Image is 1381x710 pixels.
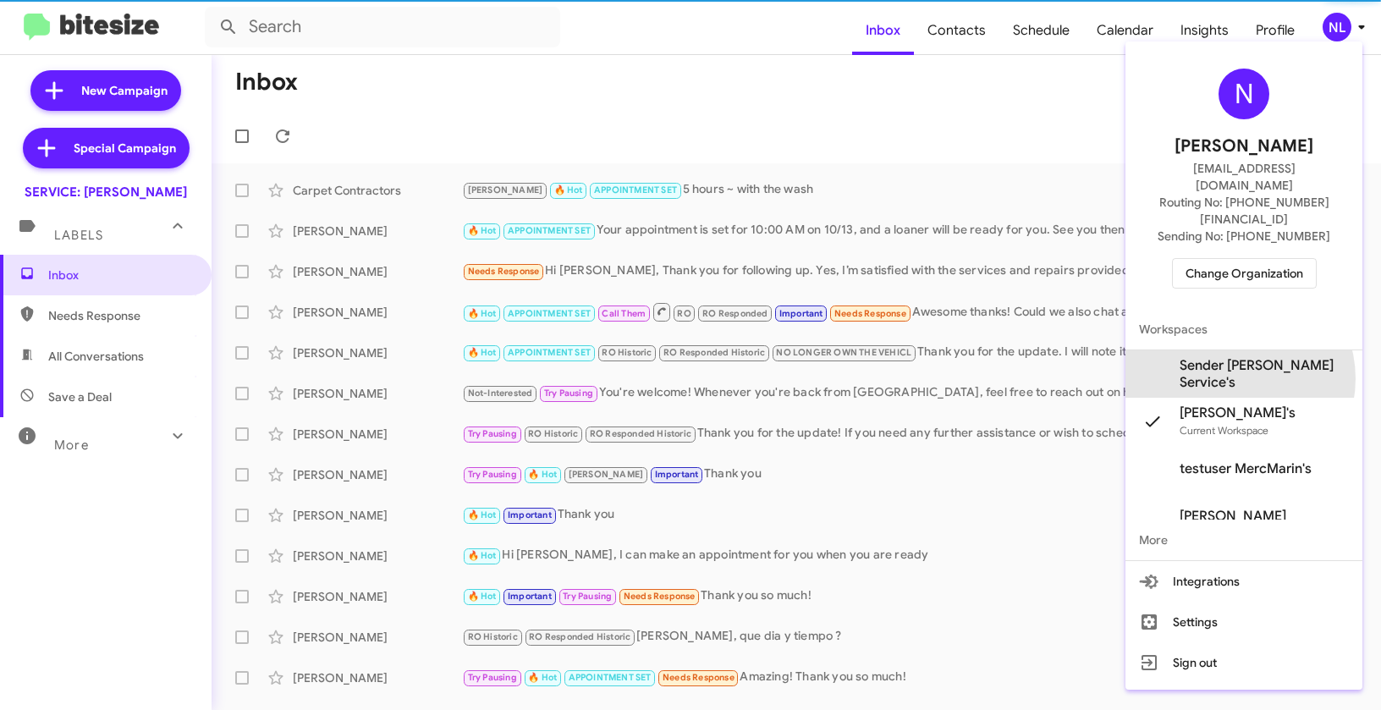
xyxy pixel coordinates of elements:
[1146,194,1342,228] span: Routing No: [PHONE_NUMBER][FINANCIAL_ID]
[1125,309,1362,349] span: Workspaces
[1219,69,1269,119] div: N
[1125,602,1362,642] button: Settings
[1180,460,1312,477] span: testuser MercMarin's
[1158,228,1330,245] span: Sending No: [PHONE_NUMBER]
[1180,424,1268,437] span: Current Workspace
[1175,133,1313,160] span: [PERSON_NAME]
[1180,405,1296,421] span: [PERSON_NAME]'s
[1146,160,1342,194] span: [EMAIL_ADDRESS][DOMAIN_NAME]
[1180,357,1349,391] span: Sender [PERSON_NAME] Service's
[1180,508,1286,525] span: [PERSON_NAME]
[1125,642,1362,683] button: Sign out
[1186,259,1303,288] span: Change Organization
[1172,258,1317,289] button: Change Organization
[1125,561,1362,602] button: Integrations
[1125,520,1362,560] span: More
